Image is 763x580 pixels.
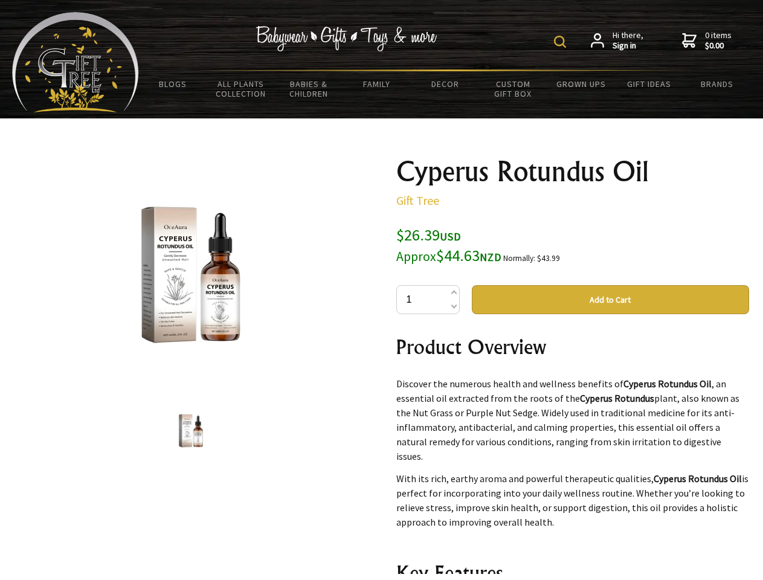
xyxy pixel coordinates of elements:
[168,408,214,454] img: Cyperus Rotundus Oil
[396,193,439,208] a: Gift Tree
[683,71,752,97] a: Brands
[615,71,683,97] a: Gift Ideas
[591,30,643,51] a: Hi there,Sign in
[554,36,566,48] img: product search
[682,30,732,51] a: 0 items$0.00
[396,332,749,361] h2: Product Overview
[503,253,560,263] small: Normally: $43.99
[479,71,547,106] a: Custom Gift Box
[97,181,285,369] img: Cyperus Rotundus Oil
[613,40,643,51] strong: Sign in
[139,71,207,97] a: BLOGS
[480,250,501,264] span: NZD
[654,472,742,485] strong: Cyperus Rotundus Oil
[207,71,275,106] a: All Plants Collection
[472,285,749,314] button: Add to Cart
[343,71,411,97] a: Family
[396,248,436,265] small: Approx
[396,471,749,529] p: With its rich, earthy aroma and powerful therapeutic qualities, is perfect for incorporating into...
[623,378,712,390] strong: Cyperus Rotundus Oil
[705,40,732,51] strong: $0.00
[396,157,749,186] h1: Cyperus Rotundus Oil
[547,71,615,97] a: Grown Ups
[440,230,461,243] span: USD
[256,26,437,51] img: Babywear - Gifts - Toys & more
[705,30,732,51] span: 0 items
[396,376,749,463] p: Discover the numerous health and wellness benefits of , an essential oil extracted from the roots...
[275,71,343,106] a: Babies & Children
[580,392,654,404] strong: Cyperus Rotundus
[396,225,501,265] span: $26.39 $44.63
[12,12,139,112] img: Babyware - Gifts - Toys and more...
[411,71,479,97] a: Decor
[613,30,643,51] span: Hi there,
